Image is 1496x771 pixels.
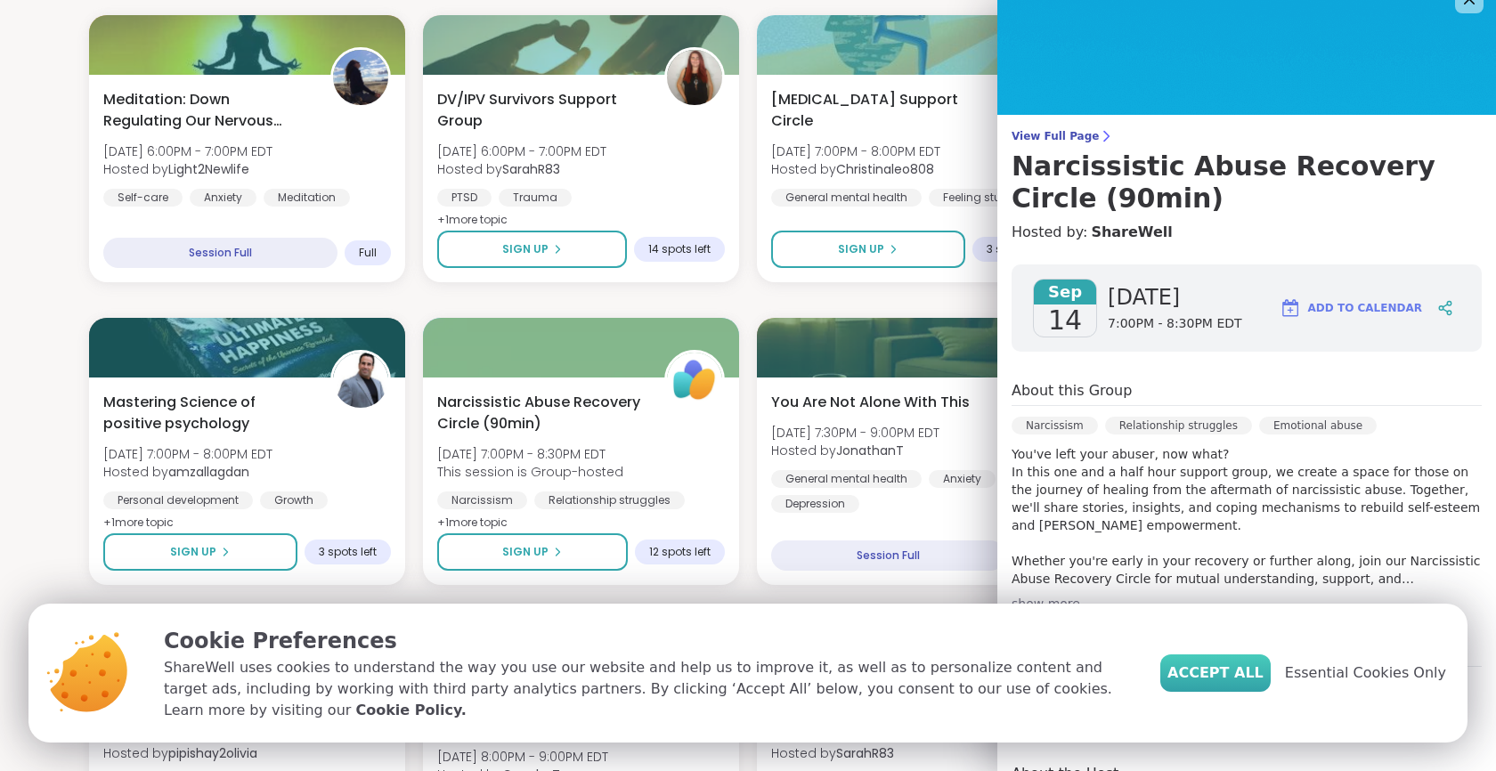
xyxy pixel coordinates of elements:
[103,463,272,481] span: Hosted by
[836,442,904,459] b: JonathanT
[1160,654,1271,692] button: Accept All
[1108,283,1242,312] span: [DATE]
[1280,297,1301,319] img: ShareWell Logomark
[1012,129,1482,215] a: View Full PageNarcissistic Abuse Recovery Circle (90min)
[838,241,884,257] span: Sign Up
[437,392,645,434] span: Narcissistic Abuse Recovery Circle (90min)
[502,544,549,560] span: Sign Up
[103,392,311,434] span: Mastering Science of positive psychology
[103,142,272,160] span: [DATE] 6:00PM - 7:00PM EDT
[771,231,965,268] button: Sign Up
[1108,315,1242,333] span: 7:00PM - 8:30PM EDT
[164,625,1132,657] p: Cookie Preferences
[168,160,249,178] b: Light2Newlife
[929,470,996,488] div: Anxiety
[1012,595,1482,613] div: show more
[319,545,377,559] span: 3 spots left
[437,142,606,160] span: [DATE] 6:00PM - 7:00PM EDT
[1285,662,1446,684] span: Essential Cookies Only
[1308,300,1422,316] span: Add to Calendar
[168,463,249,481] b: amzallagdan
[836,744,894,762] b: SarahR83
[1272,287,1430,329] button: Add to Calendar
[1012,380,1132,402] h4: About this Group
[103,744,273,762] span: Hosted by
[502,241,549,257] span: Sign Up
[1105,417,1252,434] div: Relationship struggles
[1012,417,1098,434] div: Narcissism
[1259,417,1377,434] div: Emotional abuse
[437,463,623,481] span: This session is Group-hosted
[1012,129,1482,143] span: View Full Page
[771,442,939,459] span: Hosted by
[437,89,645,132] span: DV/IPV Survivors Support Group
[771,142,940,160] span: [DATE] 7:00PM - 8:00PM EDT
[1012,222,1482,243] h4: Hosted by:
[164,657,1132,721] p: ShareWell uses cookies to understand the way you use our website and help us to improve it, as we...
[1012,445,1482,588] p: You've left your abuser, now what? In this one and a half hour support group, we create a space f...
[987,242,1045,256] span: 3 spots left
[260,491,328,509] div: Growth
[103,533,297,571] button: Sign Up
[333,353,388,408] img: amzallagdan
[103,491,253,509] div: Personal development
[771,89,979,132] span: [MEDICAL_DATA] Support Circle
[649,545,711,559] span: 12 spots left
[359,246,377,260] span: Full
[771,189,922,207] div: General mental health
[437,445,623,463] span: [DATE] 7:00PM - 8:30PM EDT
[1034,280,1096,304] span: Sep
[499,189,572,207] div: Trauma
[1048,304,1082,337] span: 14
[771,470,922,488] div: General mental health
[333,50,388,105] img: Light2Newlife
[1167,662,1264,684] span: Accept All
[437,533,628,571] button: Sign Up
[170,544,216,560] span: Sign Up
[929,189,1028,207] div: Feeling stuck
[190,189,256,207] div: Anxiety
[667,50,722,105] img: SarahR83
[103,189,183,207] div: Self-care
[355,700,466,721] a: Cookie Policy.
[103,238,337,268] div: Session Full
[502,160,560,178] b: SarahR83
[771,495,859,513] div: Depression
[264,189,350,207] div: Meditation
[771,160,940,178] span: Hosted by
[648,242,711,256] span: 14 spots left
[103,160,272,178] span: Hosted by
[437,160,606,178] span: Hosted by
[534,491,685,509] div: Relationship struggles
[771,424,939,442] span: [DATE] 7:30PM - 9:00PM EDT
[836,160,934,178] b: Christinaleo808
[771,392,970,413] span: You Are Not Alone With This
[437,231,627,268] button: Sign Up
[437,189,492,207] div: PTSD
[103,89,311,132] span: Meditation: Down Regulating Our Nervous System
[1012,150,1482,215] h3: Narcissistic Abuse Recovery Circle (90min)
[771,540,1005,571] div: Session Full
[437,748,608,766] span: [DATE] 8:00PM - 9:00PM EDT
[1091,222,1172,243] a: ShareWell
[103,445,272,463] span: [DATE] 7:00PM - 8:00PM EDT
[667,353,722,408] img: ShareWell
[168,744,257,762] b: pipishay2olivia
[437,491,527,509] div: Narcissism
[771,744,940,762] span: Hosted by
